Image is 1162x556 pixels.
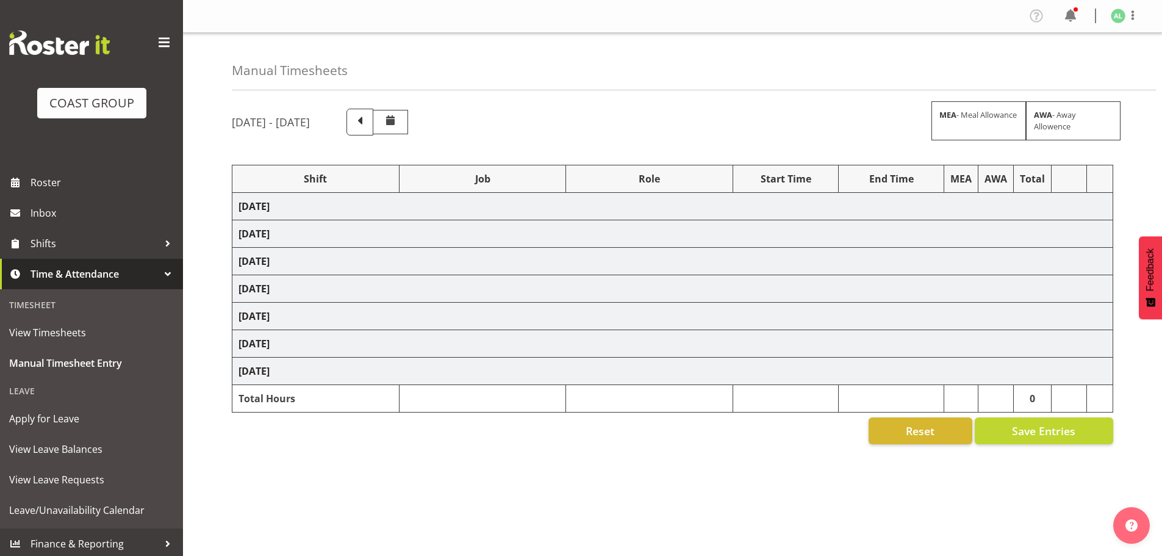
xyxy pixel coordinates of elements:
td: [DATE] [232,193,1113,220]
a: Apply for Leave [3,403,180,434]
div: COAST GROUP [49,94,134,112]
td: [DATE] [232,220,1113,248]
td: [DATE] [232,248,1113,275]
img: Rosterit website logo [9,31,110,55]
td: [DATE] [232,303,1113,330]
span: View Leave Requests [9,471,174,489]
button: Feedback - Show survey [1139,236,1162,319]
div: Leave [3,378,180,403]
span: Roster [30,173,177,192]
a: View Timesheets [3,317,180,348]
td: [DATE] [232,330,1113,358]
td: [DATE] [232,358,1113,385]
span: Inbox [30,204,177,222]
div: Total [1020,171,1045,186]
div: Job [406,171,560,186]
a: Manual Timesheet Entry [3,348,180,378]
button: Reset [869,417,972,444]
div: End Time [845,171,938,186]
span: Finance & Reporting [30,535,159,553]
td: Total Hours [232,385,400,413]
span: Reset [906,423,934,439]
span: Time & Attendance [30,265,159,283]
span: Save Entries [1012,423,1075,439]
span: Leave/Unavailability Calendar [9,501,174,519]
h5: [DATE] - [DATE] [232,115,310,129]
a: Leave/Unavailability Calendar [3,495,180,525]
td: [DATE] [232,275,1113,303]
strong: MEA [939,109,956,120]
img: help-xxl-2.png [1125,519,1138,532]
div: Role [572,171,726,186]
span: Apply for Leave [9,410,174,428]
span: Shifts [30,234,159,253]
button: Save Entries [975,417,1113,444]
div: AWA [984,171,1007,186]
div: MEA [950,171,972,186]
a: View Leave Balances [3,434,180,464]
div: - Meal Allowance [931,101,1026,140]
img: annie-lister1125.jpg [1111,9,1125,23]
a: View Leave Requests [3,464,180,495]
span: Manual Timesheet Entry [9,354,174,372]
span: View Leave Balances [9,440,174,458]
span: View Timesheets [9,323,174,342]
div: Start Time [739,171,832,186]
h4: Manual Timesheets [232,63,348,78]
strong: AWA [1034,109,1052,120]
span: Feedback [1145,248,1156,291]
div: Shift [238,171,393,186]
td: 0 [1014,385,1052,413]
div: Timesheet [3,292,180,317]
div: - Away Allowence [1026,101,1121,140]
